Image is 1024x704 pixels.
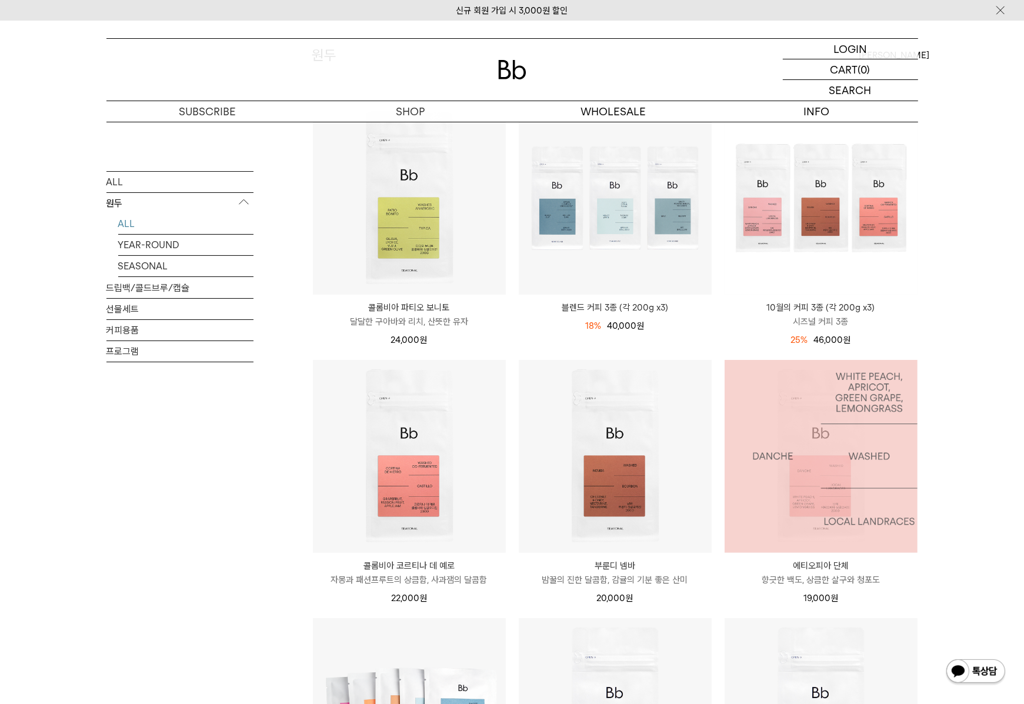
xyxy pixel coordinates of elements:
img: 콜롬비아 파티오 보니토 [313,102,506,295]
span: 22,000 [391,593,427,603]
a: SUBSCRIBE [106,101,309,122]
p: INFO [715,101,918,122]
img: 블렌드 커피 3종 (각 200g x3) [519,102,712,295]
a: ALL [106,171,254,192]
img: 10월의 커피 3종 (각 200g x3) [725,102,918,295]
a: 에티오피아 단체 향긋한 백도, 상큼한 살구와 청포도 [725,559,918,587]
p: 밤꿀의 진한 달콤함, 감귤의 기분 좋은 산미 [519,573,712,587]
a: SEASONAL [118,255,254,276]
p: 콜롬비아 파티오 보니토 [313,301,506,315]
a: 콜롬비아 파티오 보니토 달달한 구아바와 리치, 산뜻한 유자 [313,301,506,329]
p: SEARCH [829,80,872,101]
img: 콜롬비아 코르티나 데 예로 [313,360,506,553]
p: 부룬디 넴바 [519,559,712,573]
span: 24,000 [391,335,428,345]
span: 원 [830,593,838,603]
a: 콜롬비아 코르티나 데 예로 자몽과 패션프루트의 상큼함, 사과잼의 달콤함 [313,559,506,587]
span: 20,000 [597,593,633,603]
a: 프로그램 [106,341,254,361]
span: 원 [420,335,428,345]
p: 시즈널 커피 3종 [725,315,918,329]
p: (0) [858,59,870,79]
div: 18% [586,319,602,333]
span: 원 [626,593,633,603]
a: ALL [118,213,254,233]
img: 로고 [498,60,526,79]
p: 콜롬비아 코르티나 데 예로 [313,559,506,573]
img: 카카오톡 채널 1:1 채팅 버튼 [945,658,1006,686]
a: CART (0) [783,59,918,80]
a: 블렌드 커피 3종 (각 200g x3) [519,301,712,315]
a: 신규 회원 가입 시 3,000원 할인 [456,5,568,16]
p: 10월의 커피 3종 (각 200g x3) [725,301,918,315]
span: 19,000 [803,593,838,603]
a: 드립백/콜드브루/캡슐 [106,277,254,298]
span: 46,000 [814,335,851,345]
div: 25% [791,333,808,347]
a: 선물세트 [106,298,254,319]
p: 자몽과 패션프루트의 상큼함, 사과잼의 달콤함 [313,573,506,587]
p: CART [830,59,858,79]
p: 향긋한 백도, 상큼한 살구와 청포도 [725,573,918,587]
span: 원 [637,321,645,331]
a: 에티오피아 단체 [725,360,918,553]
a: 10월의 커피 3종 (각 200g x3) 시즈널 커피 3종 [725,301,918,329]
p: 원두 [106,192,254,213]
span: 40,000 [608,321,645,331]
a: YEAR-ROUND [118,234,254,255]
p: LOGIN [833,39,867,59]
a: LOGIN [783,39,918,59]
a: 커피용품 [106,319,254,340]
p: 에티오피아 단체 [725,559,918,573]
img: 부룬디 넴바 [519,360,712,553]
img: 1000000480_add2_021.jpg [725,360,918,553]
a: 부룬디 넴바 밤꿀의 진한 달콤함, 감귤의 기분 좋은 산미 [519,559,712,587]
span: 원 [419,593,427,603]
a: SHOP [309,101,512,122]
p: 달달한 구아바와 리치, 산뜻한 유자 [313,315,506,329]
span: 원 [843,335,851,345]
p: WHOLESALE [512,101,715,122]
